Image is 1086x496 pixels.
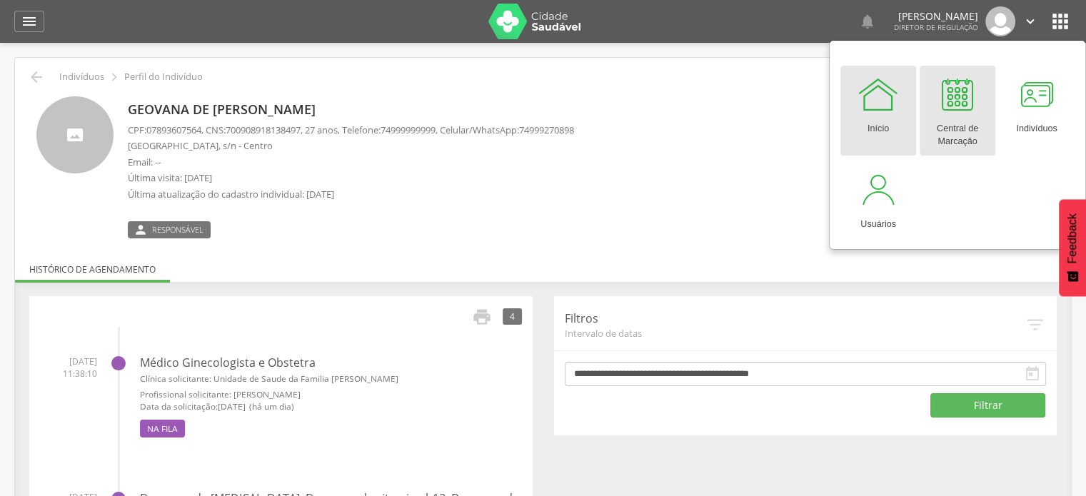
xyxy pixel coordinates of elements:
p: CPF: , CNS: , 27 anos, Telefone: , Celular/WhatsApp: [128,123,574,137]
i:  [106,69,122,85]
p: Email: -- [128,156,574,169]
span: (há um dia) [249,400,294,412]
i:  [1022,14,1038,29]
a:  [1022,6,1038,36]
span: Diretor de regulação [894,22,978,32]
i:  [1049,10,1072,33]
div: 4 [503,308,522,325]
p: Última visita: [DATE] [128,171,574,185]
a: Central de Marcação [920,66,995,156]
span: Feedback [1066,213,1079,263]
p: Indivíduos [59,71,104,83]
button: Feedback - Mostrar pesquisa [1059,199,1086,296]
a:  [859,6,876,36]
a:  [14,11,44,32]
p: [PERSON_NAME] [894,11,978,21]
span: [DATE] [218,400,246,412]
i: Imprimir [472,307,492,327]
small: Data da solicitação: [140,400,522,413]
p: Filtros [565,310,1025,327]
p: Última atualização do cadastro individual: [DATE] [128,188,574,201]
button: Filtrar [930,393,1045,417]
a: Indivíduos [999,66,1075,156]
small: Clínica solicitante: Unidade de Saude da Familia [PERSON_NAME] [140,373,522,385]
h4: Médico Ginecologista e Obstetra [140,357,522,370]
p: Geovana de [PERSON_NAME] [128,101,574,119]
a: Usuários [840,161,916,238]
span: Intervalo de datas [565,327,1025,340]
span: 74999270898 [519,123,574,136]
i:  [21,13,38,30]
i:  [134,224,148,236]
i:  [1025,314,1046,335]
span: [DATE] 11:38:10 [40,355,97,380]
span: 07893607564 [146,123,201,136]
span: 74999999999 [381,123,436,136]
span: 700908918138497 [226,123,301,136]
span: Responsável [152,224,203,236]
small: Profissional solicitante: [PERSON_NAME] [140,388,522,400]
p: Perfil do Indivíduo [124,71,203,83]
a:  [463,307,492,327]
span: Na fila [140,420,185,437]
i:  [1024,365,1041,383]
i: Voltar [28,69,45,86]
p: [GEOGRAPHIC_DATA], s/n - Centro [128,139,574,153]
i:  [859,13,876,30]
